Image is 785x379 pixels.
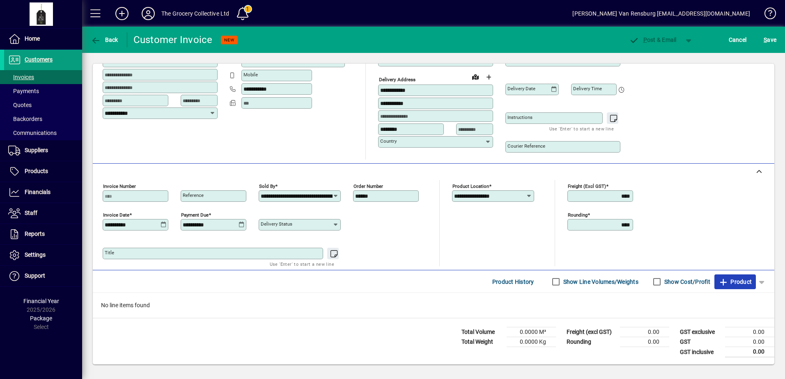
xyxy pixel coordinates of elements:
[676,347,725,357] td: GST inclusive
[643,37,647,43] span: P
[469,70,482,83] a: View on map
[4,98,82,112] a: Quotes
[103,183,136,189] mat-label: Invoice number
[259,183,275,189] mat-label: Sold by
[758,2,775,28] a: Knowledge Base
[181,212,209,218] mat-label: Payment due
[4,182,82,203] a: Financials
[4,29,82,49] a: Home
[25,231,45,237] span: Reports
[105,250,114,256] mat-label: Title
[452,183,489,189] mat-label: Product location
[4,112,82,126] a: Backorders
[25,272,45,279] span: Support
[4,70,82,84] a: Invoices
[549,124,614,133] mat-hint: Use 'Enter' to start a new line
[353,183,383,189] mat-label: Order number
[8,74,34,80] span: Invoices
[183,192,204,198] mat-label: Reference
[161,7,230,20] div: The Grocery Collective Ltd
[380,138,397,144] mat-label: Country
[625,32,681,47] button: Post & Email
[562,278,638,286] label: Show Line Volumes/Weights
[507,143,545,149] mat-label: Courier Reference
[89,32,120,47] button: Back
[4,140,82,161] a: Suppliers
[91,37,118,43] span: Back
[8,88,39,94] span: Payments
[676,327,725,337] td: GST exclusive
[507,114,533,120] mat-label: Instructions
[25,210,37,216] span: Staff
[714,274,756,289] button: Product
[25,56,53,63] span: Customers
[568,212,588,218] mat-label: Rounding
[25,35,40,42] span: Home
[4,161,82,182] a: Products
[725,327,774,337] td: 0.00
[8,130,57,136] span: Communications
[489,274,537,289] button: Product History
[25,251,46,258] span: Settings
[725,337,774,347] td: 0.00
[4,84,82,98] a: Payments
[729,33,747,46] span: Cancel
[727,32,749,47] button: Cancel
[4,224,82,244] a: Reports
[507,327,556,337] td: 0.0000 M³
[25,189,50,195] span: Financials
[573,86,602,91] mat-label: Delivery time
[4,203,82,224] a: Staff
[4,245,82,265] a: Settings
[764,37,767,43] span: S
[562,337,620,347] td: Rounding
[572,7,750,20] div: [PERSON_NAME] Van Rensburg [EMAIL_ADDRESS][DOMAIN_NAME]
[568,183,606,189] mat-label: Freight (excl GST)
[8,102,32,108] span: Quotes
[25,168,48,174] span: Products
[764,33,776,46] span: ave
[507,86,535,91] mat-label: Delivery date
[135,6,161,21] button: Profile
[718,275,752,288] span: Product
[8,116,42,122] span: Backorders
[93,293,774,318] div: No line items found
[629,37,677,43] span: ost & Email
[133,33,213,46] div: Customer Invoice
[4,266,82,286] a: Support
[457,337,507,347] td: Total Weight
[663,278,710,286] label: Show Cost/Profit
[492,275,534,288] span: Product History
[23,298,59,304] span: Financial Year
[4,126,82,140] a: Communications
[457,327,507,337] td: Total Volume
[109,6,135,21] button: Add
[562,327,620,337] td: Freight (excl GST)
[725,347,774,357] td: 0.00
[270,259,334,269] mat-hint: Use 'Enter' to start a new line
[620,337,669,347] td: 0.00
[261,221,292,227] mat-label: Delivery status
[224,37,234,43] span: NEW
[25,147,48,153] span: Suppliers
[243,72,258,78] mat-label: Mobile
[482,71,495,84] button: Choose address
[82,32,127,47] app-page-header-button: Back
[762,32,778,47] button: Save
[30,315,52,322] span: Package
[103,212,129,218] mat-label: Invoice date
[676,337,725,347] td: GST
[507,337,556,347] td: 0.0000 Kg
[620,327,669,337] td: 0.00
